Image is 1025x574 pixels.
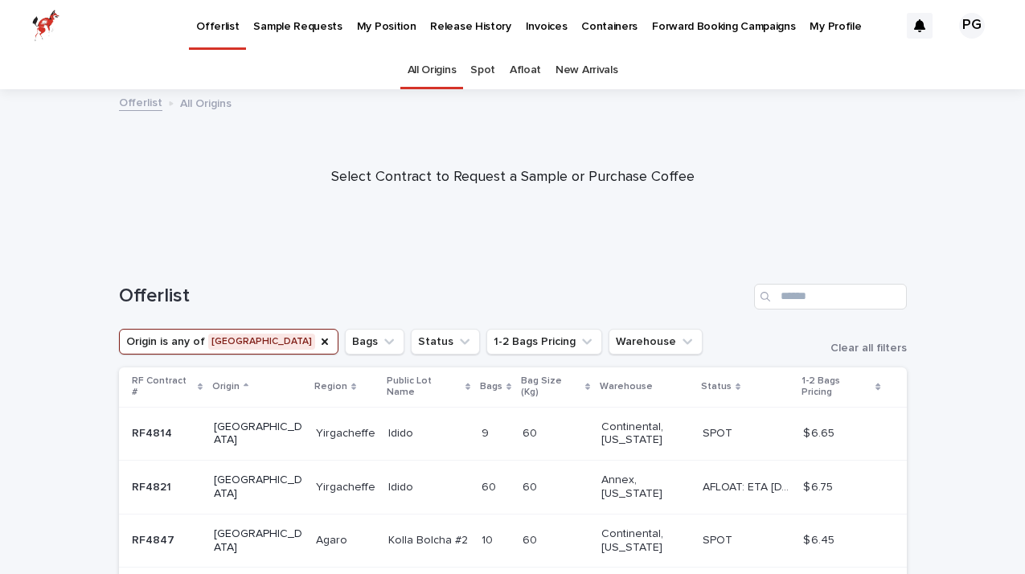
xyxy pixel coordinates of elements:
tr: RF4847RF4847 [GEOGRAPHIC_DATA]AgaroAgaro Kolla Bolcha #2Kolla Bolcha #2 1010 6060 Continental, [U... [119,514,907,568]
button: 1-2 Bags Pricing [486,329,602,355]
p: AFLOAT: ETA 09-27-2025 [703,478,793,494]
p: 10 [482,531,496,547]
p: $ 6.75 [803,478,836,494]
button: Warehouse [609,329,703,355]
button: Clear all filters [818,342,907,354]
button: Bags [345,329,404,355]
p: Agaro [316,531,351,547]
p: Public Lot Name [387,372,461,402]
p: Idido [388,424,416,441]
p: Kolla Bolcha #2 [388,531,471,547]
input: Search [754,284,907,310]
p: [GEOGRAPHIC_DATA] [214,474,303,501]
p: RF4814 [132,424,175,441]
a: Afloat [510,51,541,89]
span: Clear all filters [830,342,907,354]
div: PG [959,13,985,39]
p: 60 [523,424,540,441]
p: Select Contract to Request a Sample or Purchase Coffee [191,169,834,187]
p: SPOT [703,424,736,441]
a: All Origins [408,51,457,89]
a: New Arrivals [556,51,617,89]
p: Warehouse [600,378,653,396]
h1: Offerlist [119,285,748,308]
tr: RF4821RF4821 [GEOGRAPHIC_DATA]YirgacheffeYirgacheffe IdidoIdido 6060 6060 Annex, [US_STATE] AFLOA... [119,461,907,515]
p: 9 [482,424,492,441]
p: 60 [482,478,499,494]
a: Offerlist [119,92,162,111]
p: RF4847 [132,531,178,547]
p: RF Contract # [132,372,194,402]
p: [GEOGRAPHIC_DATA] [214,420,303,448]
p: SPOT [703,531,736,547]
p: Bag Size (Kg) [521,372,580,402]
p: $ 6.65 [803,424,838,441]
p: $ 6.45 [803,531,838,547]
p: Yirgacheffe [316,478,379,494]
p: 60 [523,531,540,547]
button: Origin [119,329,338,355]
p: RF4821 [132,478,174,494]
button: Status [411,329,480,355]
p: Region [314,378,347,396]
p: Bags [480,378,502,396]
p: Status [701,378,732,396]
p: 1-2 Bags Pricing [802,372,871,402]
p: Idido [388,478,416,494]
p: [GEOGRAPHIC_DATA] [214,527,303,555]
tr: RF4814RF4814 [GEOGRAPHIC_DATA]YirgacheffeYirgacheffe IdidoIdido 99 6060 Continental, [US_STATE] S... [119,407,907,461]
a: Spot [470,51,495,89]
p: Origin [212,378,240,396]
p: Yirgacheffe [316,424,379,441]
p: All Origins [180,93,232,111]
img: zttTXibQQrCfv9chImQE [32,10,59,42]
p: 60 [523,478,540,494]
